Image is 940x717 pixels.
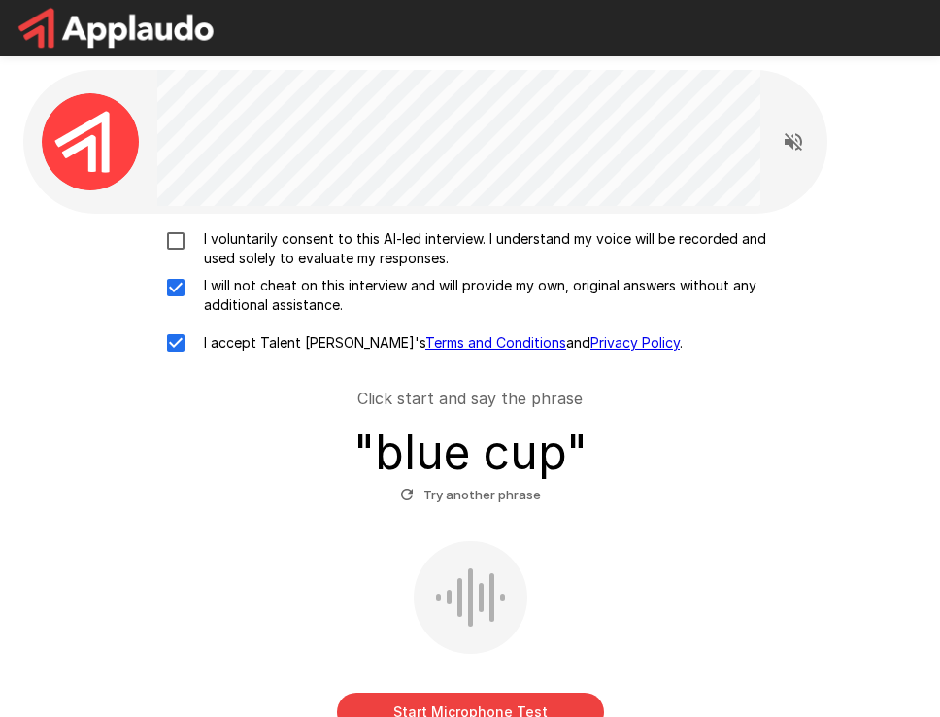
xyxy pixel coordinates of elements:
h3: " blue cup " [353,426,587,480]
p: I voluntarily consent to this AI-led interview. I understand my voice will be recorded and used s... [196,229,785,268]
button: Try another phrase [395,480,546,510]
button: Read questions aloud [774,122,813,161]
p: Click start and say the phrase [357,387,583,410]
p: I accept Talent [PERSON_NAME]'s and . [196,333,683,353]
a: Terms and Conditions [425,334,566,351]
p: I will not cheat on this interview and will provide my own, original answers without any addition... [196,276,785,315]
a: Privacy Policy [590,334,680,351]
img: applaudo_avatar.png [42,93,139,190]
